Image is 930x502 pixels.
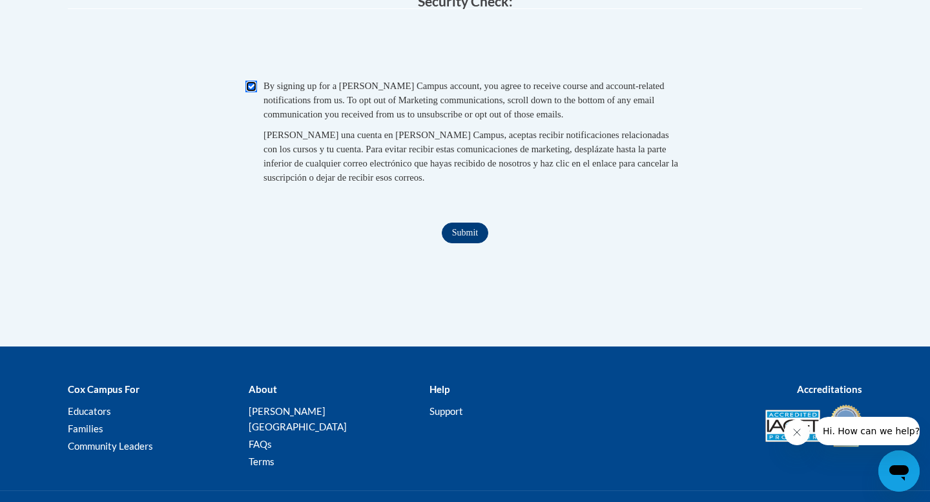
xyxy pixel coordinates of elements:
span: [PERSON_NAME] una cuenta en [PERSON_NAME] Campus, aceptas recibir notificaciones relacionadas con... [263,130,678,183]
a: Educators [68,405,111,417]
b: Cox Campus For [68,383,139,395]
a: Support [429,405,463,417]
iframe: reCAPTCHA [367,22,563,72]
b: About [249,383,277,395]
iframe: Close message [784,419,810,445]
a: Terms [249,456,274,467]
iframe: Message from company [815,417,920,445]
a: [PERSON_NAME][GEOGRAPHIC_DATA] [249,405,347,432]
iframe: Button to launch messaging window [878,450,920,492]
span: By signing up for a [PERSON_NAME] Campus account, you agree to receive course and account-related... [263,81,665,119]
input: Submit [442,223,488,243]
a: Community Leaders [68,440,153,452]
img: IDA® Accredited [830,403,862,448]
a: FAQs [249,438,272,450]
a: Families [68,423,103,434]
b: Accreditations [797,383,862,395]
img: Accredited IACET® Provider [765,410,820,442]
b: Help [429,383,449,395]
